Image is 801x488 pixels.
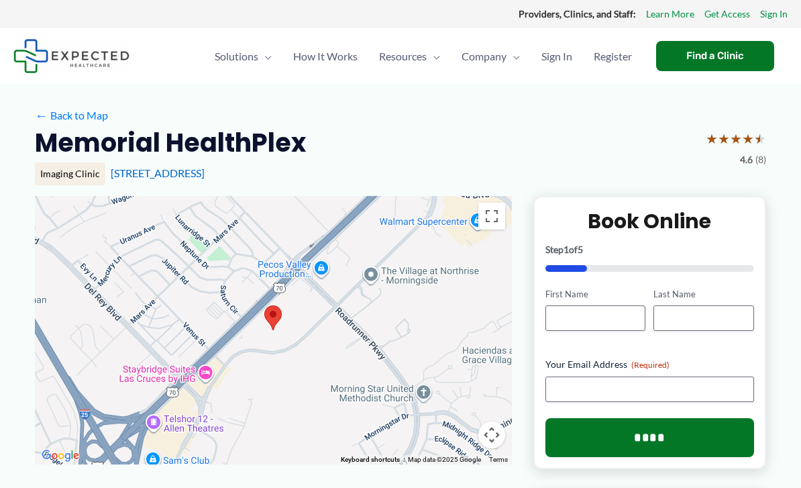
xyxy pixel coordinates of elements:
[38,447,83,465] a: Open this area in Google Maps (opens a new window)
[408,456,481,463] span: Map data ©2025 Google
[368,33,451,80] a: ResourcesMenu Toggle
[13,39,129,73] img: Expected Healthcare Logo - side, dark font, small
[583,33,643,80] a: Register
[704,5,750,23] a: Get Access
[427,33,440,80] span: Menu Toggle
[730,126,742,151] span: ★
[215,33,258,80] span: Solutions
[742,126,754,151] span: ★
[656,41,774,71] a: Find a Clinic
[111,166,205,179] a: [STREET_ADDRESS]
[653,288,754,301] label: Last Name
[519,8,636,19] strong: Providers, Clinics, and Staff:
[531,33,583,80] a: Sign In
[204,33,282,80] a: SolutionsMenu Toggle
[204,33,643,80] nav: Primary Site Navigation
[38,447,83,465] img: Google
[35,105,108,126] a: ←Back to Map
[258,33,272,80] span: Menu Toggle
[646,5,694,23] a: Learn More
[35,162,105,185] div: Imaging Clinic
[541,33,572,80] span: Sign In
[451,33,531,80] a: CompanyMenu Toggle
[506,33,520,80] span: Menu Toggle
[706,126,718,151] span: ★
[478,203,505,230] button: Toggle fullscreen view
[754,126,766,151] span: ★
[35,126,306,159] h2: Memorial HealthPlex
[545,245,754,254] p: Step of
[545,358,754,371] label: Your Email Address
[760,5,788,23] a: Sign In
[478,422,505,448] button: Map camera controls
[545,208,754,234] h2: Book Online
[755,151,766,168] span: (8)
[379,33,427,80] span: Resources
[740,151,753,168] span: 4.6
[545,288,646,301] label: First Name
[718,126,730,151] span: ★
[282,33,368,80] a: How It Works
[594,33,632,80] span: Register
[564,244,569,255] span: 1
[489,456,508,463] a: Terms (opens in new tab)
[462,33,506,80] span: Company
[35,109,48,121] span: ←
[631,360,670,370] span: (Required)
[293,33,358,80] span: How It Works
[578,244,583,255] span: 5
[341,455,400,465] button: Keyboard shortcuts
